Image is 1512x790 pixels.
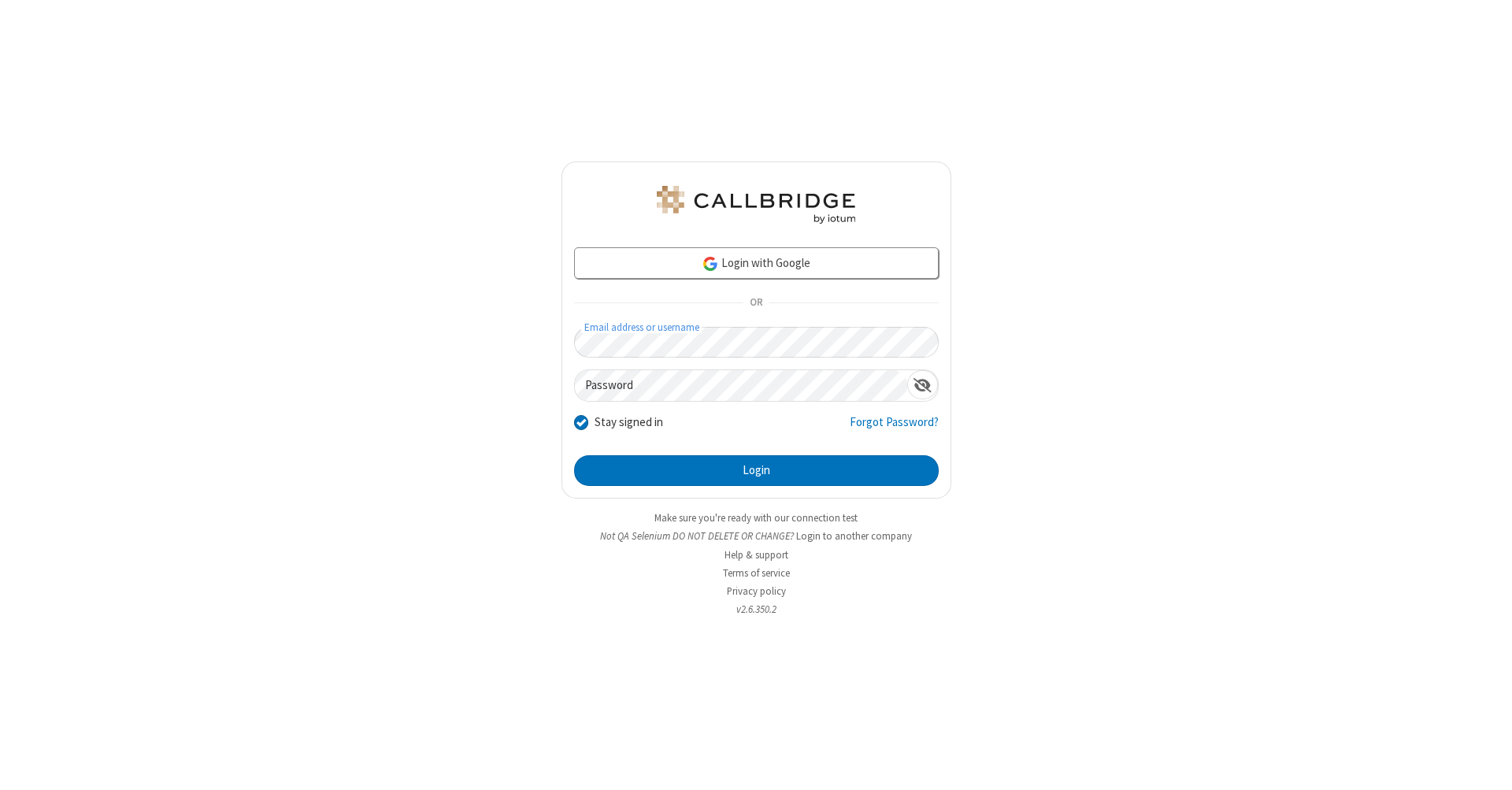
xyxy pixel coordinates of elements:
a: Forgot Password? [850,414,939,443]
a: Privacy policy [727,584,786,598]
a: Make sure you're ready with our connection test [654,511,858,525]
button: Login [574,455,939,487]
li: Not QA Selenium DO NOT DELETE OR CHANGE? [561,529,951,543]
div: Show password [907,370,938,399]
input: Email address or username [574,327,939,358]
span: OR [743,292,769,314]
img: QA Selenium DO NOT DELETE OR CHANGE [654,186,858,224]
li: v2.6.350.2 [561,602,951,617]
a: Help & support [724,548,788,562]
a: Login with Google [574,247,939,279]
input: Password [575,370,907,401]
button: Login to another company [796,529,912,543]
label: Stay signed in [595,414,663,432]
img: google-icon.png [702,255,719,273]
a: Terms of service [723,566,790,580]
